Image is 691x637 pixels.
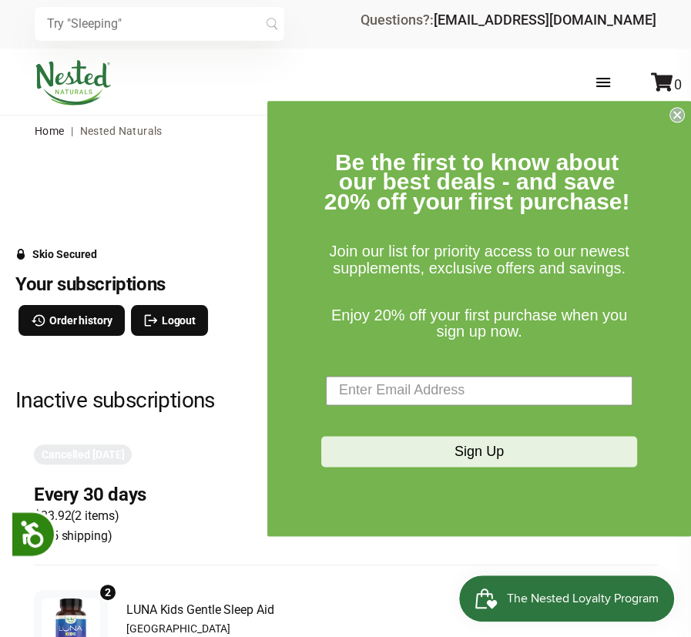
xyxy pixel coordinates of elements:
div: 2 units of item: LUNA Kids Gentle Sleep Aid [99,583,117,602]
div: FLYOUT Form [267,101,691,536]
a: [EMAIL_ADDRESS][DOMAIN_NAME] [434,12,656,28]
iframe: Button to open loyalty program pop-up [459,575,676,622]
input: Try "Sleeping" [35,7,284,41]
span: Cancelled [DATE] [42,446,124,463]
a: Home [35,125,65,137]
button: Sign Up [321,436,637,467]
img: Nested Naturals [35,60,112,106]
span: Nested Naturals [80,125,163,137]
span: Join our list for priority access to our newest supplements, exclusive offers and savings. [329,243,629,277]
span: 2 [105,584,111,601]
a: Skio Secured [15,248,97,273]
span: [GEOGRAPHIC_DATA] [126,620,334,637]
span: Logout [162,312,196,329]
span: | [67,125,77,137]
button: Close dialog [669,107,685,122]
button: Logout [131,305,208,336]
h2: Inactive subscriptions [15,387,676,414]
h3: Every 30 days [34,483,146,506]
input: Enter Email Address [326,376,632,405]
span: Be the first to know about our best deals - and save 20% off your first purchase! [324,149,630,214]
nav: breadcrumbs [35,116,656,146]
div: Questions?: [361,13,656,27]
span: LUNA Kids Gentle Sleep Aid [126,600,334,620]
svg: Security [15,249,26,260]
span: 0 [674,76,682,92]
div: Skio Secured [32,248,97,260]
span: Enjoy 20% off your first purchase when you sign up now. [331,307,627,340]
a: 0 [651,76,682,92]
div: Subscription for 2 items with cost $23.92. Renews Every 30 days [34,483,657,546]
span: Order history [49,312,112,329]
button: Order history [18,305,125,336]
h3: Your subscriptions [15,273,676,296]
